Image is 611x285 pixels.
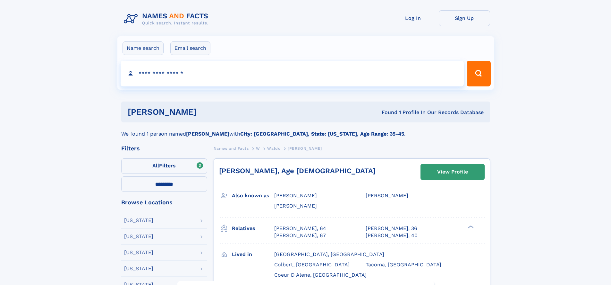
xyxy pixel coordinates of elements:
span: [PERSON_NAME] [274,192,317,199]
div: Filters [121,146,207,151]
span: W [256,146,260,151]
div: ❯ [466,225,474,229]
a: View Profile [421,164,484,180]
b: [PERSON_NAME] [186,131,229,137]
span: Colbert, [GEOGRAPHIC_DATA] [274,262,350,268]
span: Waldo [267,146,280,151]
div: View Profile [437,165,468,179]
div: Browse Locations [121,200,207,205]
div: [US_STATE] [124,250,153,255]
a: [PERSON_NAME], 64 [274,225,326,232]
span: [PERSON_NAME] [274,203,317,209]
a: [PERSON_NAME], 36 [366,225,417,232]
div: Found 1 Profile In Our Records Database [289,109,484,116]
a: [PERSON_NAME], 40 [366,232,418,239]
label: Name search [123,41,164,55]
div: We found 1 person named with . [121,122,490,138]
span: Coeur D Alene, [GEOGRAPHIC_DATA] [274,272,367,278]
h3: Lived in [232,249,274,260]
div: [US_STATE] [124,234,153,239]
label: Filters [121,158,207,174]
h3: Also known as [232,190,274,201]
a: Log In [387,10,439,26]
b: City: [GEOGRAPHIC_DATA], State: [US_STATE], Age Range: 35-45 [240,131,404,137]
input: search input [121,61,464,86]
span: All [152,163,159,169]
a: [PERSON_NAME], Age [DEMOGRAPHIC_DATA] [219,167,376,175]
a: W [256,144,260,152]
img: Logo Names and Facts [121,10,214,28]
button: Search Button [467,61,490,86]
span: [GEOGRAPHIC_DATA], [GEOGRAPHIC_DATA] [274,251,384,257]
span: [PERSON_NAME] [288,146,322,151]
div: [US_STATE] [124,266,153,271]
span: Tacoma, [GEOGRAPHIC_DATA] [366,262,441,268]
a: Sign Up [439,10,490,26]
span: [PERSON_NAME] [366,192,408,199]
h1: [PERSON_NAME] [128,108,289,116]
div: [US_STATE] [124,218,153,223]
h3: Relatives [232,223,274,234]
a: Waldo [267,144,280,152]
label: Email search [170,41,210,55]
a: Names and Facts [214,144,249,152]
a: [PERSON_NAME], 67 [274,232,326,239]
